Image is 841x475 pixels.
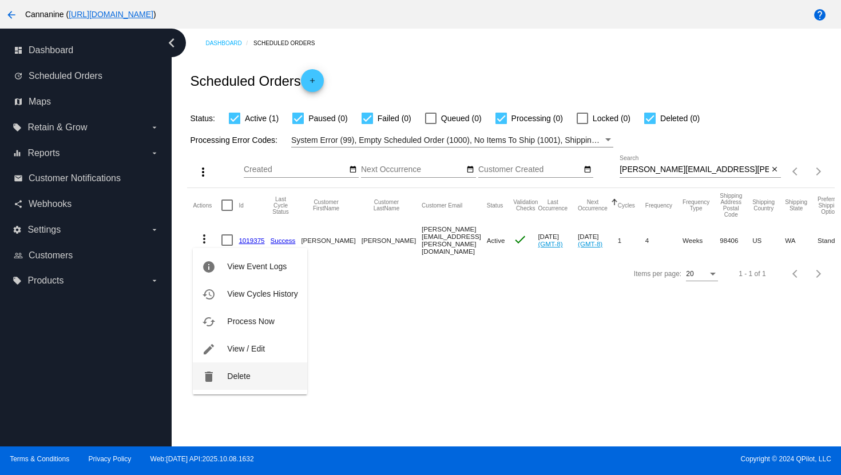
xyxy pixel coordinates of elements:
span: View Cycles History [227,289,297,298]
span: View / Edit [227,344,265,353]
mat-icon: info [202,260,216,274]
mat-icon: history [202,288,216,301]
mat-icon: edit [202,342,216,356]
span: Process Now [227,317,274,326]
span: View Event Logs [227,262,287,271]
span: Delete [227,372,250,381]
mat-icon: cached [202,315,216,329]
mat-icon: delete [202,370,216,384]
